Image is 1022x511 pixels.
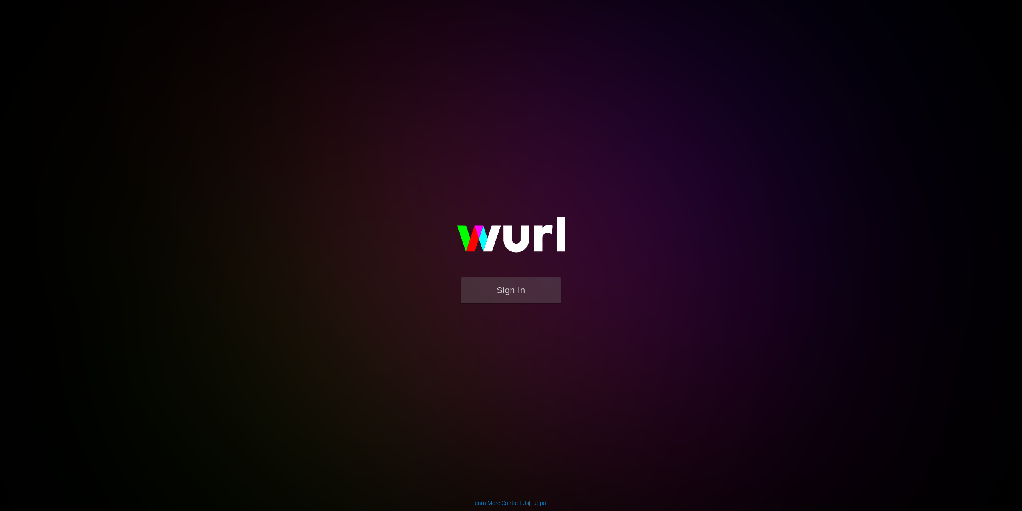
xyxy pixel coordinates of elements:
img: wurl-logo-on-black-223613ac3d8ba8fe6dc639794a292ebdb59501304c7dfd60c99c58986ef67473.svg [431,200,591,277]
button: Sign In [461,277,561,303]
a: Contact Us [501,500,529,506]
div: | | [472,499,550,507]
a: Support [530,500,550,506]
a: Learn More [472,500,500,506]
